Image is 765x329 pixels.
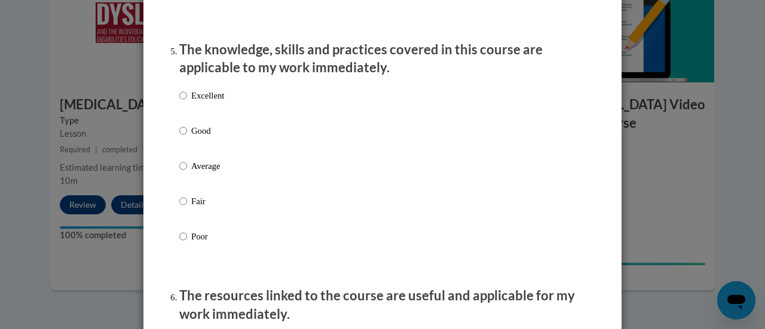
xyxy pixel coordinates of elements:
input: Poor [179,230,187,243]
p: Average [191,159,224,173]
p: Excellent [191,89,224,102]
input: Excellent [179,89,187,102]
input: Average [179,159,187,173]
p: Good [191,124,224,137]
p: Poor [191,230,224,243]
p: The knowledge, skills and practices covered in this course are applicable to my work immediately. [179,41,586,78]
p: The resources linked to the course are useful and applicable for my work immediately. [179,287,586,324]
input: Good [179,124,187,137]
p: Fair [191,195,224,208]
input: Fair [179,195,187,208]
